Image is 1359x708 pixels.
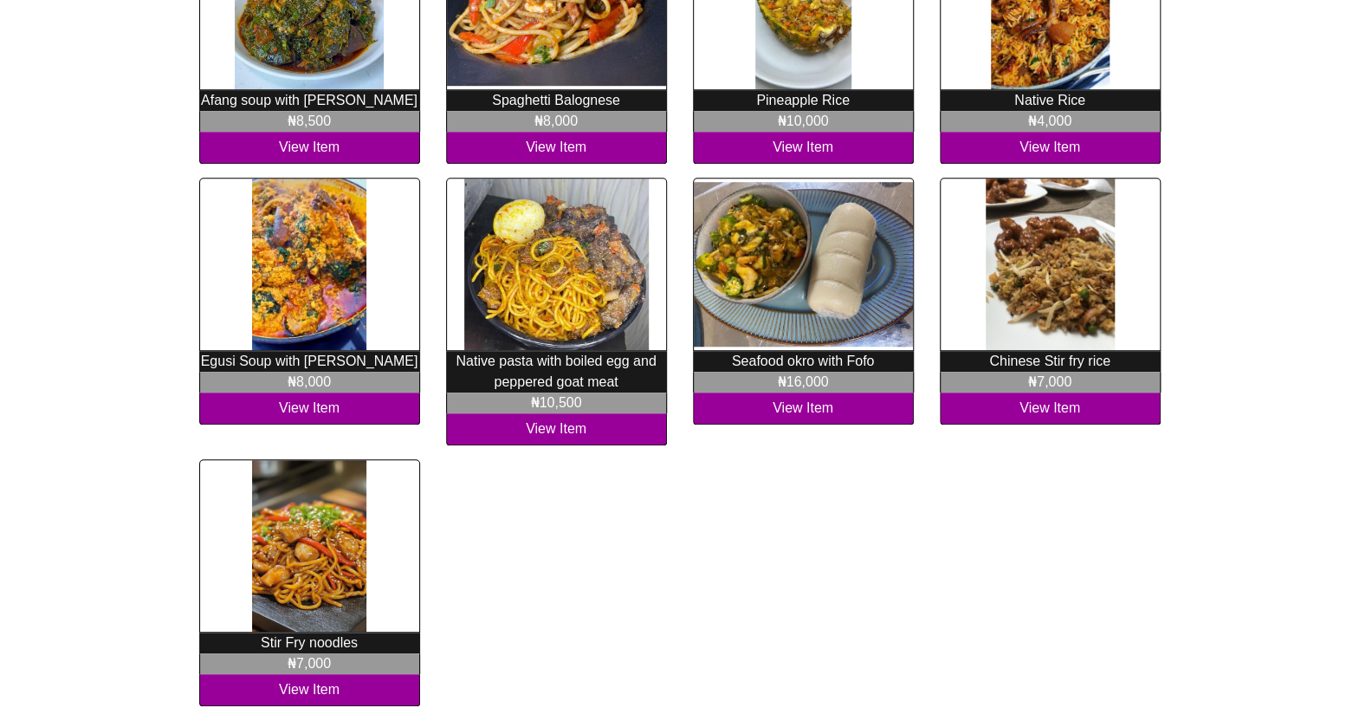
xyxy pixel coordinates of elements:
p: ₦7,000 [199,653,420,674]
a: View Item [199,393,420,425]
p: ₦8,500 [199,111,420,132]
p: Native Rice [940,90,1161,111]
p: ₦10,000 [693,111,914,132]
p: ₦4,000 [940,111,1161,132]
p: ₦8,000 [199,372,420,393]
a: View Item [446,132,667,164]
p: Egusi Soup with [PERSON_NAME] [199,351,420,372]
p: Native pasta with boiled egg and peppered goat meat [446,351,667,393]
p: ₦7,000 [940,372,1161,393]
p: Stir Fry noodles [199,633,420,653]
a: View Item [199,132,420,164]
p: Pineapple Rice [693,90,914,111]
a: View Item [693,132,914,164]
p: Afang soup with [PERSON_NAME] [199,90,420,111]
a: View Item [940,393,1161,425]
p: Spaghetti Balognese [446,90,667,111]
p: ₦8,000 [446,111,667,132]
a: View Item [693,393,914,425]
p: ₦16,000 [693,372,914,393]
a: View Item [940,132,1161,164]
p: Chinese Stir fry rice [940,351,1161,372]
a: View Item [446,413,667,445]
p: Seafood okro with Fofo [693,351,914,372]
p: ₦10,500 [446,393,667,413]
a: View Item [199,674,420,706]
